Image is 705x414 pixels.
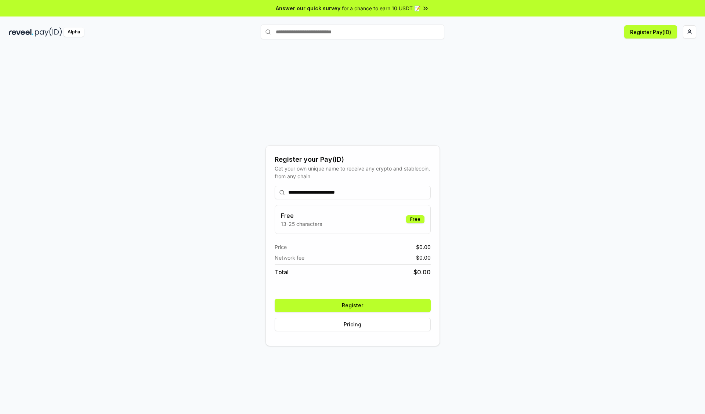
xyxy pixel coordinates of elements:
[406,215,424,223] div: Free
[275,254,304,261] span: Network fee
[281,211,322,220] h3: Free
[276,4,340,12] span: Answer our quick survey
[342,4,420,12] span: for a chance to earn 10 USDT 📝
[624,25,677,39] button: Register Pay(ID)
[413,268,431,276] span: $ 0.00
[64,28,84,37] div: Alpha
[275,299,431,312] button: Register
[275,165,431,180] div: Get your own unique name to receive any crypto and stablecoin, from any chain
[275,154,431,165] div: Register your Pay(ID)
[275,268,289,276] span: Total
[416,254,431,261] span: $ 0.00
[281,220,322,228] p: 13-25 characters
[275,318,431,331] button: Pricing
[275,243,287,251] span: Price
[35,28,62,37] img: pay_id
[416,243,431,251] span: $ 0.00
[9,28,33,37] img: reveel_dark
